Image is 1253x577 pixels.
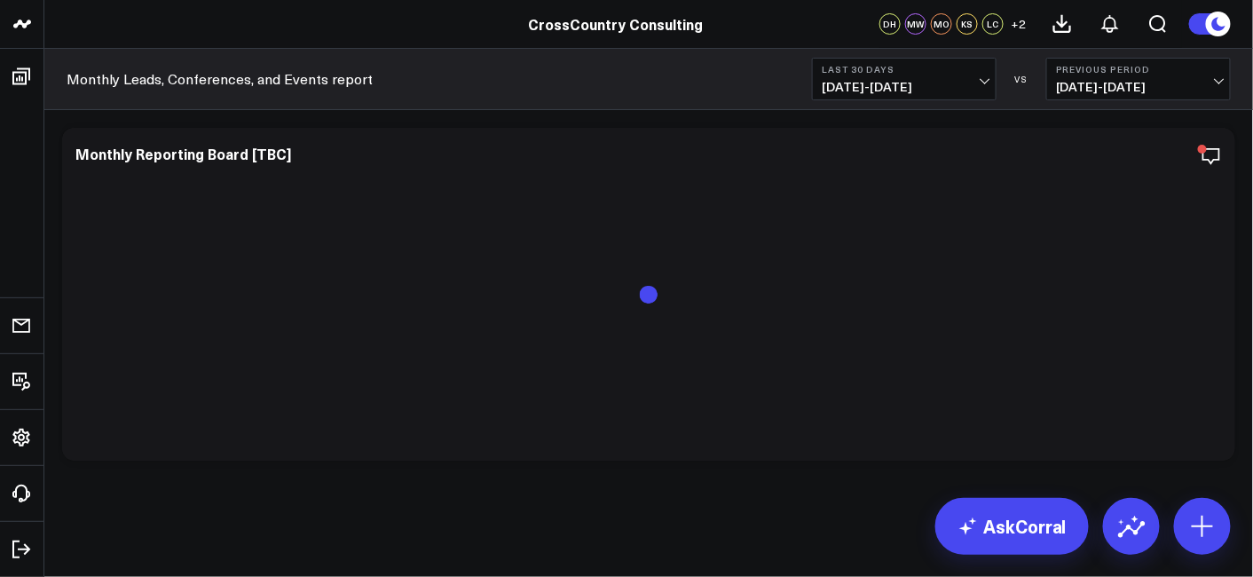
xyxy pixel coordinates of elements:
div: LC [982,13,1004,35]
b: Last 30 Days [822,64,987,75]
a: AskCorral [935,498,1089,555]
span: + 2 [1012,18,1027,30]
div: MO [931,13,952,35]
div: Monthly Reporting Board [TBC] [75,144,291,163]
div: MW [905,13,926,35]
span: [DATE] - [DATE] [1056,80,1221,94]
div: KS [957,13,978,35]
button: Last 30 Days[DATE]-[DATE] [812,58,997,100]
a: Monthly Leads, Conferences, and Events report [67,69,373,89]
div: DH [879,13,901,35]
button: Previous Period[DATE]-[DATE] [1046,58,1231,100]
span: [DATE] - [DATE] [822,80,987,94]
button: +2 [1008,13,1029,35]
div: VS [1005,74,1037,84]
a: CrossCountry Consulting [528,14,703,34]
b: Previous Period [1056,64,1221,75]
